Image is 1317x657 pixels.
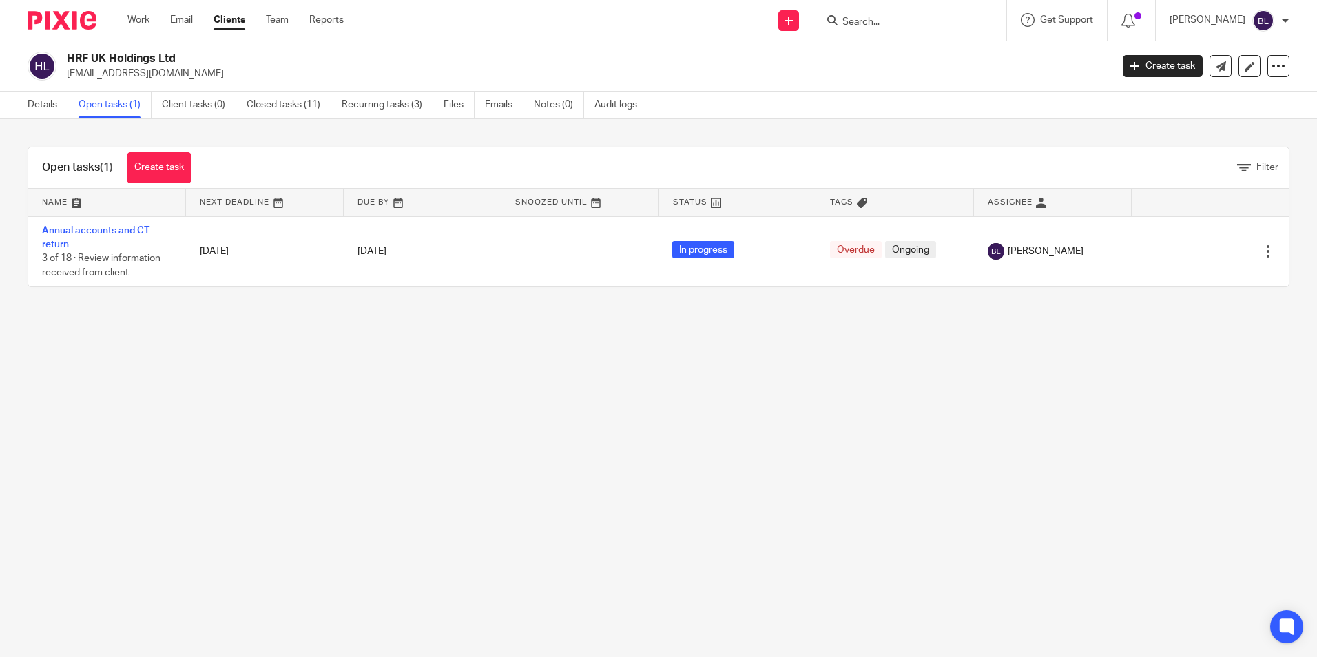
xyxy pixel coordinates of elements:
[1123,55,1203,77] a: Create task
[266,13,289,27] a: Team
[357,247,386,256] span: [DATE]
[127,13,149,27] a: Work
[67,67,1102,81] p: [EMAIL_ADDRESS][DOMAIN_NAME]
[673,198,707,206] span: Status
[28,92,68,118] a: Details
[594,92,647,118] a: Audit logs
[534,92,584,118] a: Notes (0)
[100,162,113,173] span: (1)
[186,216,344,286] td: [DATE]
[1256,163,1278,172] span: Filter
[342,92,433,118] a: Recurring tasks (3)
[309,13,344,27] a: Reports
[485,92,523,118] a: Emails
[214,13,245,27] a: Clients
[1008,244,1083,258] span: [PERSON_NAME]
[42,226,149,249] a: Annual accounts and CT return
[247,92,331,118] a: Closed tasks (11)
[28,52,56,81] img: svg%3E
[830,241,882,258] span: Overdue
[444,92,475,118] a: Files
[28,11,96,30] img: Pixie
[170,13,193,27] a: Email
[885,241,936,258] span: Ongoing
[42,253,160,278] span: 3 of 18 · Review information received from client
[1170,13,1245,27] p: [PERSON_NAME]
[42,160,113,175] h1: Open tasks
[67,52,895,66] h2: HRF UK Holdings Ltd
[841,17,965,29] input: Search
[79,92,152,118] a: Open tasks (1)
[1040,15,1093,25] span: Get Support
[672,241,734,258] span: In progress
[162,92,236,118] a: Client tasks (0)
[830,198,853,206] span: Tags
[515,198,588,206] span: Snoozed Until
[1252,10,1274,32] img: svg%3E
[988,243,1004,260] img: svg%3E
[127,152,191,183] a: Create task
